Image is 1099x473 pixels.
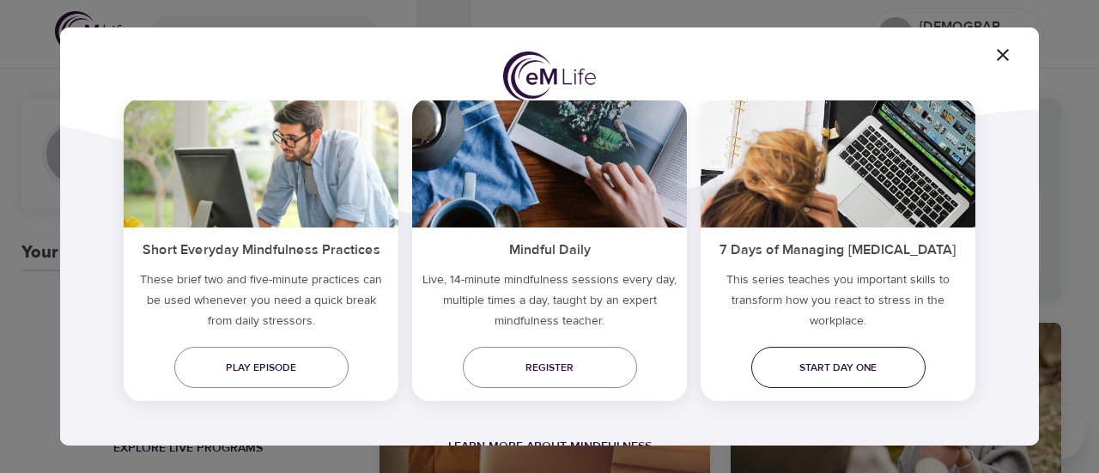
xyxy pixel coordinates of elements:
img: ims [124,99,398,227]
img: ims [701,99,975,227]
a: Register [463,347,637,388]
img: ims [412,99,687,227]
img: logo [503,52,596,101]
span: Start day one [765,359,912,377]
h5: 7 Days of Managing [MEDICAL_DATA] [701,227,975,270]
p: This series teaches you important skills to transform how you react to stress in the workplace. [701,270,975,338]
h5: These brief two and five-minute practices can be used whenever you need a quick break from daily ... [124,270,398,338]
a: Start day one [751,347,926,388]
a: Play episode [174,347,349,388]
h5: Mindful Daily [412,227,687,270]
span: Play episode [188,359,335,377]
h5: Short Everyday Mindfulness Practices [124,227,398,270]
a: Learn more about mindfulness [448,439,652,454]
span: Register [477,359,623,377]
p: Live, 14-minute mindfulness sessions every day, multiple times a day, taught by an expert mindful... [412,270,687,338]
